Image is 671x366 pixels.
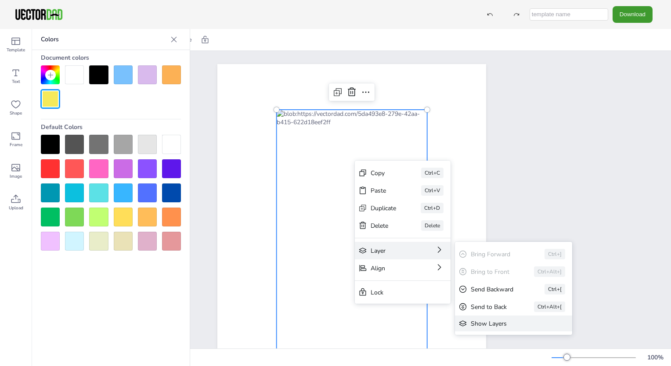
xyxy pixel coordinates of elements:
[421,168,444,178] div: Ctrl+C
[471,319,544,328] div: Show Layers
[421,220,444,231] div: Delete
[371,222,397,230] div: Delete
[421,203,444,213] div: Ctrl+D
[534,301,565,312] div: Ctrl+Alt+[
[645,353,666,362] div: 100 %
[41,29,167,50] p: Colors
[7,47,25,54] span: Template
[10,173,22,180] span: Image
[371,247,410,255] div: Layer
[545,284,565,294] div: Ctrl+[
[471,285,520,294] div: Send Backward
[41,50,181,65] div: Document colors
[10,141,22,148] span: Frame
[371,187,397,195] div: Paste
[41,119,181,135] div: Default Colors
[12,78,20,85] span: Text
[534,266,565,277] div: Ctrl+Alt+]
[371,264,410,273] div: Align
[371,169,397,177] div: Copy
[471,250,520,258] div: Bring Forward
[471,268,509,276] div: Bring to Front
[530,8,608,21] input: template name
[421,185,444,196] div: Ctrl+V
[371,288,422,297] div: Lock
[471,303,509,311] div: Send to Back
[9,205,23,212] span: Upload
[545,249,565,259] div: Ctrl+]
[371,204,396,212] div: Duplicate
[10,110,22,117] span: Shape
[14,8,64,21] img: VectorDad-1.png
[613,6,653,22] button: Download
